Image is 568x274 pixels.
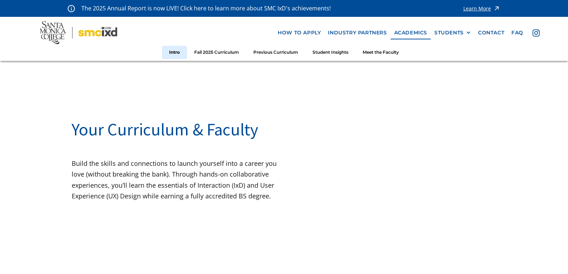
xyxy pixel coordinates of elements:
a: Intro [162,46,187,59]
img: icon - instagram [533,29,540,37]
p: The 2025 Annual Report is now LIVE! Click here to learn more about SMC IxD's achievements! [81,4,331,13]
a: Previous Curriculum [246,46,305,59]
img: icon - information - alert [68,5,75,12]
a: how to apply [274,26,324,39]
a: Academics [391,26,431,39]
a: Fall 2025 Curriculum [187,46,246,59]
a: contact [474,26,508,39]
img: icon - arrow - alert [493,4,500,13]
a: industry partners [324,26,390,39]
span: Your Curriculum & Faculty [72,119,258,140]
img: Santa Monica College - SMC IxD logo [40,21,117,44]
div: STUDENTS [434,30,471,36]
div: STUDENTS [434,30,464,36]
a: faq [508,26,527,39]
a: Learn More [463,4,500,13]
div: Learn More [463,6,491,11]
a: Meet the Faculty [355,46,406,59]
p: Build the skills and connections to launch yourself into a career you love (without breaking the ... [72,158,284,202]
a: Student Insights [305,46,355,59]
